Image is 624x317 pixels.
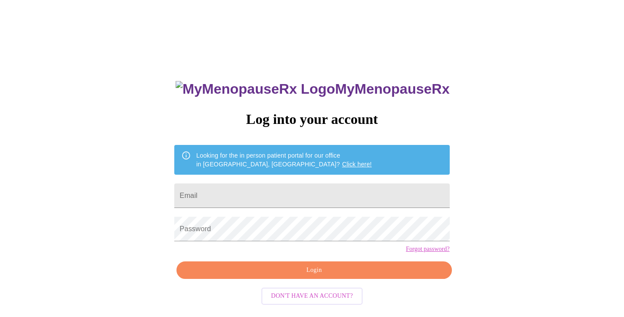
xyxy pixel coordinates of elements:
a: Click here! [342,161,372,168]
button: Don't have an account? [261,288,363,305]
a: Don't have an account? [259,292,365,299]
span: Login [187,265,441,276]
h3: Log into your account [174,111,449,127]
a: Forgot password? [406,246,450,253]
button: Login [176,261,451,279]
div: Looking for the in person patient portal for our office in [GEOGRAPHIC_DATA], [GEOGRAPHIC_DATA]? [196,148,372,172]
img: MyMenopauseRx Logo [176,81,335,97]
h3: MyMenopauseRx [176,81,450,97]
span: Don't have an account? [271,291,353,302]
